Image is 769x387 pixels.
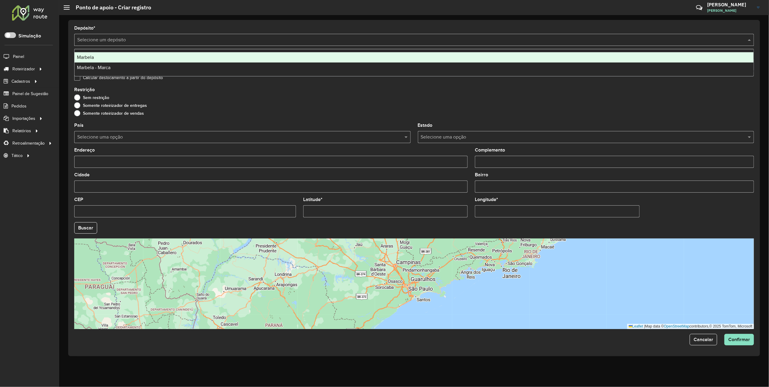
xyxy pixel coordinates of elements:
span: Tático [11,152,23,159]
h3: [PERSON_NAME] [707,2,752,8]
span: Roteirizador [12,66,35,72]
button: Confirmar [724,334,754,345]
a: Leaflet [629,324,643,328]
span: Marbela [77,55,94,60]
span: Importações [12,115,35,122]
span: Marbela - Marca [77,65,110,70]
button: Buscar [74,222,97,234]
label: Sem restrição [74,94,109,101]
label: Latitude [303,196,323,203]
label: Somente roteirizador de vendas [74,110,144,116]
label: Estado [418,122,433,129]
label: Simulação [18,32,41,40]
button: Cancelar [690,334,717,345]
label: Depósito [74,24,95,32]
a: Contato Rápido [693,1,706,14]
label: Bairro [475,171,488,178]
span: Pedidos [11,103,27,109]
label: Somente roteirizador de entregas [74,102,147,108]
h2: Ponto de apoio - Criar registro [70,4,151,11]
label: CEP [74,196,83,203]
label: Cidade [74,171,90,178]
label: Calcular deslocamento a partir do depósito [74,75,163,81]
label: Restrição [74,86,95,93]
span: Confirmar [728,337,750,342]
span: [PERSON_NAME] [707,8,752,13]
div: Map data © contributors,© 2025 TomTom, Microsoft [627,324,754,329]
label: Endereço [74,146,95,154]
span: Cancelar [694,337,713,342]
label: Longitude [475,196,498,203]
span: Retroalimentação [12,140,45,146]
span: Relatórios [12,128,31,134]
span: Painel de Sugestão [12,91,48,97]
label: País [74,122,84,129]
ng-dropdown-panel: Options list [74,49,754,76]
span: Painel [13,53,24,60]
a: OpenStreetMap [664,324,690,328]
label: Complemento [475,146,505,154]
span: | [644,324,645,328]
span: Cadastros [11,78,30,85]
